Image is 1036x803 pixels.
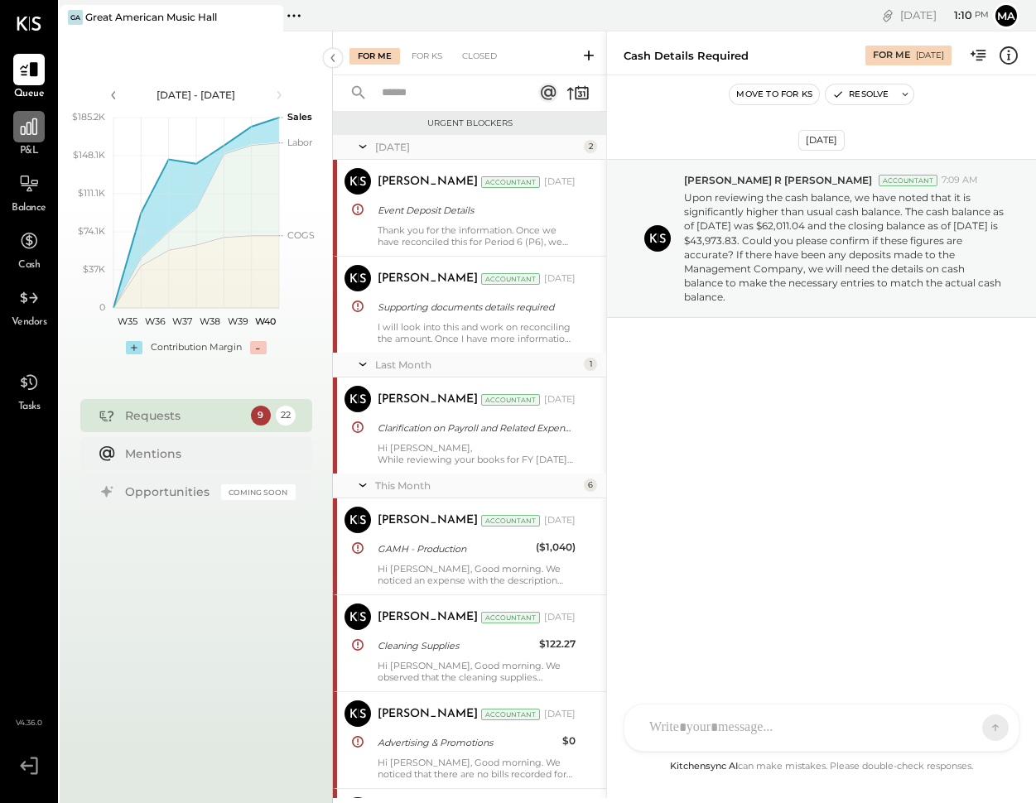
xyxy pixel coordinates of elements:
[12,201,46,216] span: Balance
[375,140,580,154] div: [DATE]
[378,454,576,465] div: While reviewing your books for FY [DATE]–[DATE], we noticed the following:
[1,225,57,273] a: Cash
[99,301,105,313] text: 0
[378,563,576,586] div: Hi [PERSON_NAME], Good morning. We noticed an expense with the description "CO2 Tanks." Could you...
[916,50,944,61] div: [DATE]
[72,111,105,123] text: $185.2K
[251,406,271,426] div: 9
[481,394,540,406] div: Accountant
[1,367,57,415] a: Tasks
[378,706,478,723] div: [PERSON_NAME]
[172,315,192,327] text: W37
[562,733,576,749] div: $0
[18,258,40,273] span: Cash
[375,478,580,493] div: This Month
[481,273,540,285] div: Accountant
[144,315,165,327] text: W36
[1,54,57,102] a: Queue
[349,48,400,65] div: For Me
[378,420,571,436] div: Clarification on Payroll and Related Expenses
[544,272,576,286] div: [DATE]
[378,637,534,654] div: Cleaning Supplies
[544,514,576,527] div: [DATE]
[378,734,557,751] div: Advertising & Promotions
[78,225,105,237] text: $74.1K
[684,190,1006,304] p: Upon reviewing the cash balance, we have noted that it is significantly higher than usual cash ba...
[798,130,845,151] div: [DATE]
[125,407,243,424] div: Requests
[68,10,83,25] div: GA
[287,229,315,241] text: COGS
[378,442,576,465] div: Hi [PERSON_NAME],
[378,202,571,219] div: Event Deposit Details
[942,174,978,187] span: 7:09 AM
[341,118,598,129] div: Urgent Blockers
[900,7,989,23] div: [DATE]
[544,611,576,624] div: [DATE]
[375,358,580,372] div: Last Month
[151,341,242,354] div: Contribution Margin
[826,84,895,104] button: Resolve
[481,709,540,720] div: Accountant
[993,2,1019,29] button: ma
[125,445,287,462] div: Mentions
[126,88,267,102] div: [DATE] - [DATE]
[544,393,576,406] div: [DATE]
[378,174,478,190] div: [PERSON_NAME]
[378,541,531,557] div: GAMH - Production
[378,224,576,248] div: Thank you for the information. Once we have reconciled this for Period 6 (P6), we will send you t...
[83,263,105,275] text: $37K
[378,321,576,344] div: I will look into this and work on reconciling the amount. Once I have more information, I will up...
[879,175,937,186] div: Accountant
[200,315,220,327] text: W38
[879,7,896,24] div: copy link
[454,48,505,65] div: Closed
[684,173,872,187] span: [PERSON_NAME] R [PERSON_NAME]
[1,111,57,159] a: P&L
[378,609,478,626] div: [PERSON_NAME]
[378,757,576,780] div: Hi [PERSON_NAME], Good morning. We noticed that there are no bills recorded for the current perio...
[18,400,41,415] span: Tasks
[378,392,478,408] div: [PERSON_NAME]
[536,539,576,555] div: ($1,040)
[584,140,597,153] div: 2
[481,176,540,188] div: Accountant
[250,341,267,354] div: -
[481,612,540,623] div: Accountant
[254,315,275,327] text: W40
[14,87,45,102] span: Queue
[584,358,597,371] div: 1
[403,48,451,65] div: For KS
[73,149,105,161] text: $148.1K
[117,315,137,327] text: W35
[85,10,217,24] div: Great American Music Hall
[730,84,819,104] button: Move to for ks
[126,341,142,354] div: +
[78,187,105,199] text: $111.1K
[378,299,571,315] div: Supporting documents details required
[378,512,478,529] div: [PERSON_NAME]
[378,271,478,287] div: [PERSON_NAME]
[584,478,597,492] div: 6
[378,660,576,683] div: Hi [PERSON_NAME], Good morning. We observed that the cleaning supplies expense is lower compared ...
[287,111,312,123] text: Sales
[221,484,296,500] div: Coming Soon
[125,483,213,500] div: Opportunities
[1,168,57,216] a: Balance
[544,176,576,189] div: [DATE]
[12,315,47,330] span: Vendors
[481,515,540,527] div: Accountant
[624,48,749,64] div: Cash details required
[873,49,910,62] div: For Me
[287,137,312,148] text: Labor
[20,144,39,159] span: P&L
[227,315,248,327] text: W39
[276,406,296,426] div: 22
[539,636,576,652] div: $122.27
[544,708,576,721] div: [DATE]
[1,282,57,330] a: Vendors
